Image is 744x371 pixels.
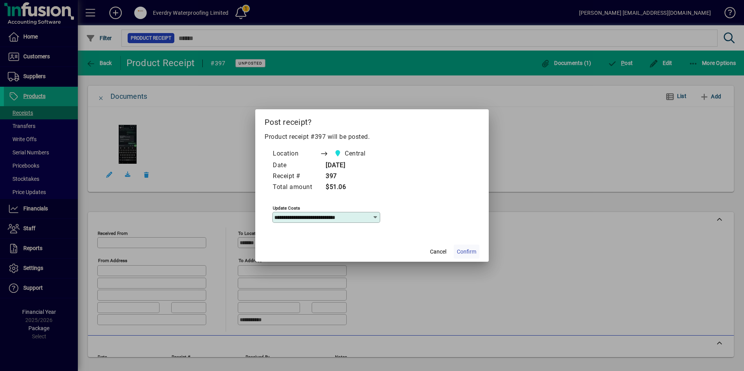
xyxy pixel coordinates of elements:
[272,148,320,160] td: Location
[320,160,381,171] td: [DATE]
[272,160,320,171] td: Date
[273,205,300,211] mat-label: Update costs
[272,171,320,182] td: Receipt #
[320,171,381,182] td: 397
[255,109,489,132] h2: Post receipt?
[272,182,320,193] td: Total amount
[426,245,451,259] button: Cancel
[332,148,369,159] span: Central
[454,245,479,259] button: Confirm
[345,149,366,158] span: Central
[430,248,446,256] span: Cancel
[265,132,479,142] p: Product receipt #397 will be posted.
[320,182,381,193] td: $51.06
[457,248,476,256] span: Confirm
